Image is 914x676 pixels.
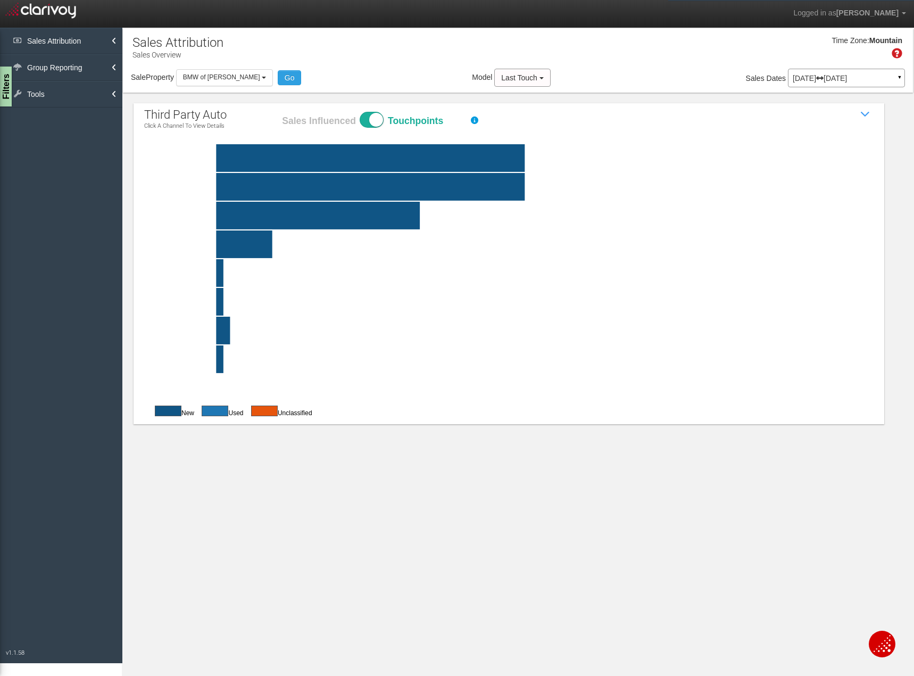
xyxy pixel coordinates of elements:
label: Sales Influenced [281,114,356,128]
span: Dates [767,74,786,83]
label: Touchpoints [388,114,462,128]
button: BMW of [PERSON_NAME] [176,69,273,86]
h1: Sales Attribution [132,36,223,50]
rect: Autotrader/KBB|44|27|0 [170,173,899,201]
span: [PERSON_NAME] [836,9,899,17]
i: Show / Hide Sales Attribution Chart [858,106,874,122]
span: BMW of [PERSON_NAME] [183,73,260,81]
rect: Edmunds|8|7|0 [170,230,899,258]
div: Mountain [869,36,902,46]
p: [DATE] [DATE] [793,75,900,82]
rect: RV Trader|1|0|0 [170,345,899,373]
button: New [155,406,181,416]
rect: KBB Instant Cash Offer|2|3|0 [170,317,899,344]
div: New [149,405,194,418]
button: Go [278,70,302,85]
rect: KSL|1|6|0 [170,259,899,287]
span: Last Touch [501,73,537,82]
p: Click a channel to view details [144,123,227,129]
rect: CarGurus|44|43|0 [170,144,899,172]
span: Sales [746,74,765,83]
button: Used [251,406,278,416]
span: Logged in as [793,9,836,17]
button: Used [202,406,228,416]
rect: Cars.com|29|34|0 [170,202,899,229]
button: Last Touch [494,69,550,87]
div: Time Zone: [828,36,869,46]
a: Logged in as[PERSON_NAME] [785,1,914,26]
div: Used [196,405,243,418]
a: ▼ [895,71,904,88]
p: Sales Overview [132,46,223,60]
span: Sale [131,73,146,81]
div: Unclassified [246,405,312,418]
span: third party auto [144,108,227,121]
rect: TrueCar|1|6|0 [170,288,899,316]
